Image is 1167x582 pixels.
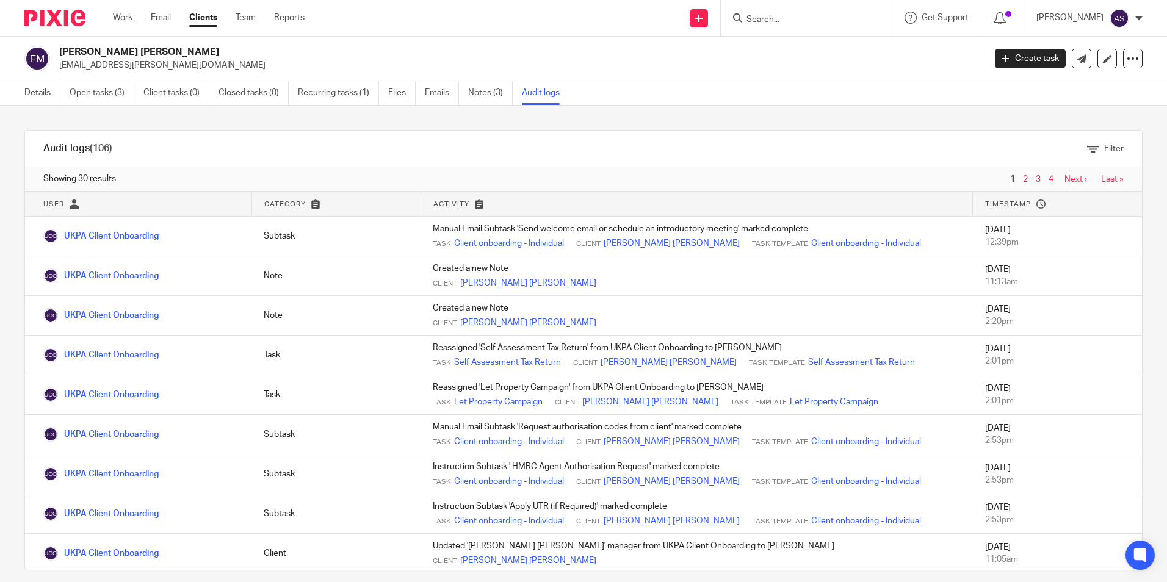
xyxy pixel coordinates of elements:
h2: [PERSON_NAME] [PERSON_NAME] [59,46,793,59]
a: [PERSON_NAME] [PERSON_NAME] [460,555,596,567]
a: UKPA Client Onboarding [43,509,159,518]
a: Clients [189,12,217,24]
td: Reassigned 'Let Property Campaign' from UKPA Client Onboarding to [PERSON_NAME] [421,375,973,415]
a: Last » [1101,175,1124,184]
td: Manual Email Subtask 'Send welcome email or schedule an introductory meeting' marked complete [421,217,973,256]
td: [DATE] [973,534,1142,573]
span: Client [555,398,579,408]
a: Email [151,12,171,24]
img: svg%3E [1110,9,1129,28]
span: Client [573,358,598,368]
a: Self Assessment Tax Return [808,356,915,368]
td: [DATE] [973,415,1142,454]
img: UKPA Client Onboarding [43,348,58,362]
img: UKPA Client Onboarding [43,467,58,481]
span: Task [433,398,451,408]
span: Task [433,358,451,368]
td: Task [251,375,421,415]
span: Task [433,437,451,447]
a: 2 [1023,175,1028,184]
span: Activity [433,201,469,207]
img: UKPA Client Onboarding [43,268,58,283]
span: Task Template [752,239,808,249]
td: [DATE] [973,296,1142,336]
a: Open tasks (3) [70,81,134,105]
a: [PERSON_NAME] [PERSON_NAME] [604,436,740,448]
a: Recurring tasks (1) [298,81,379,105]
a: Details [24,81,60,105]
span: Client [433,279,457,289]
a: Create task [995,49,1066,68]
a: [PERSON_NAME] [PERSON_NAME] [582,396,718,408]
span: Timestamp [985,201,1031,207]
a: Notes (3) [468,81,513,105]
a: [PERSON_NAME] [PERSON_NAME] [460,277,596,289]
td: [DATE] [973,336,1142,375]
td: [DATE] [973,217,1142,256]
span: User [43,201,64,207]
td: Created a new Note [421,296,973,336]
span: Task Template [752,437,808,447]
a: Closed tasks (0) [219,81,289,105]
a: Client onboarding - Individual [454,436,564,448]
a: UKPA Client Onboarding [43,390,159,399]
div: 2:20pm [985,315,1130,328]
a: Reports [274,12,305,24]
a: Emails [425,81,459,105]
a: Client tasks (0) [143,81,209,105]
td: Instruction Subtask 'Apply UTR (if Required)' marked complete [421,494,973,534]
span: Task Template [752,477,808,487]
td: Instruction Subtask ' HMRC Agent Authorisation Request' marked complete [421,454,973,494]
input: Search [745,15,855,26]
h1: Audit logs [43,142,112,155]
div: 2:01pm [985,355,1130,367]
a: [PERSON_NAME] [PERSON_NAME] [604,237,740,250]
a: UKPA Client Onboarding [43,311,159,320]
span: 1 [1007,172,1018,187]
div: 11:13am [985,276,1130,288]
img: UKPA Client Onboarding [43,308,58,323]
span: Task [433,239,451,249]
div: 2:01pm [985,395,1130,407]
td: Subtask [251,454,421,494]
a: Client onboarding - Individual [454,515,564,527]
span: Filter [1104,145,1124,153]
a: Next › [1064,175,1087,184]
span: Client [433,556,457,566]
td: Note [251,296,421,336]
a: [PERSON_NAME] [PERSON_NAME] [604,515,740,527]
span: Client [576,239,601,249]
a: UKPA Client Onboarding [43,271,159,280]
td: Subtask [251,415,421,454]
span: Category [264,201,306,207]
td: [DATE] [973,375,1142,415]
a: UKPA Client Onboarding [43,430,159,439]
span: Task Template [749,358,805,368]
img: UKPA Client Onboarding [43,546,58,561]
a: Client onboarding - Individual [811,436,921,448]
td: Updated '[PERSON_NAME] [PERSON_NAME]' manager from UKPA Client Onboarding to [PERSON_NAME] [421,534,973,573]
a: Client onboarding - Individual [454,237,564,250]
a: UKPA Client Onboarding [43,549,159,558]
a: [PERSON_NAME] [PERSON_NAME] [604,475,740,487]
a: Let Property Campaign [790,396,878,408]
td: [DATE] [973,454,1142,494]
p: [EMAIL_ADDRESS][PERSON_NAME][DOMAIN_NAME] [59,59,977,71]
img: UKPA Client Onboarding [43,427,58,442]
a: Client onboarding - Individual [811,237,921,250]
td: Reassigned 'Self Assessment Tax Return' from UKPA Client Onboarding to [PERSON_NAME] [421,336,973,375]
span: Task [433,477,451,487]
span: Showing 30 results [43,173,116,185]
td: [DATE] [973,494,1142,534]
a: Team [236,12,256,24]
img: UKPA Client Onboarding [43,387,58,402]
img: Pixie [24,10,85,26]
a: [PERSON_NAME] [PERSON_NAME] [601,356,737,368]
a: [PERSON_NAME] [PERSON_NAME] [460,317,596,329]
td: Client [251,534,421,573]
a: Files [388,81,416,105]
td: Subtask [251,217,421,256]
span: Task Template [752,517,808,526]
a: Client onboarding - Individual [811,515,921,527]
span: Task Template [731,398,787,408]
